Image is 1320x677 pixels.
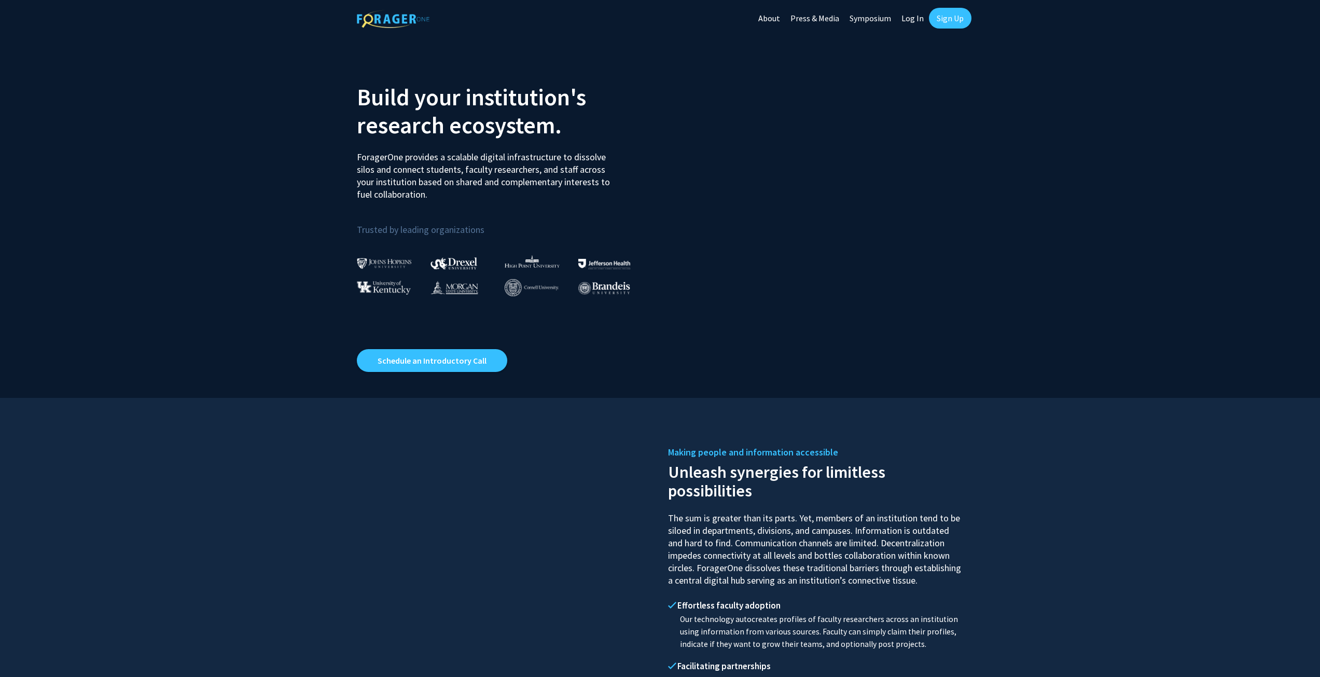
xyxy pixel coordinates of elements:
h4: Facilitating partnerships [668,661,964,671]
a: Opens in a new tab [357,349,507,372]
img: High Point University [505,255,560,268]
h4: Effortless faculty adoption [668,600,964,611]
img: ForagerOne Logo [357,10,429,28]
p: Trusted by leading organizations [357,209,652,238]
img: Thomas Jefferson University [578,259,630,269]
p: Our technology autocreates profiles of faculty researchers across an institution using informatio... [668,613,964,651]
img: Cornell University [505,279,559,296]
img: Johns Hopkins University [357,258,412,269]
img: Morgan State University [430,281,478,294]
p: The sum is greater than its parts. Yet, members of an institution tend to be siloed in department... [668,503,964,587]
p: ForagerOne provides a scalable digital infrastructure to dissolve silos and connect students, fac... [357,143,617,201]
img: Drexel University [430,257,477,269]
img: Brandeis University [578,282,630,295]
h2: Build your institution's research ecosystem. [357,83,652,139]
h5: Making people and information accessible [668,445,964,460]
img: University of Kentucky [357,281,411,295]
a: Sign Up [929,8,971,29]
h2: Unleash synergies for limitless possibilities [668,460,964,500]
